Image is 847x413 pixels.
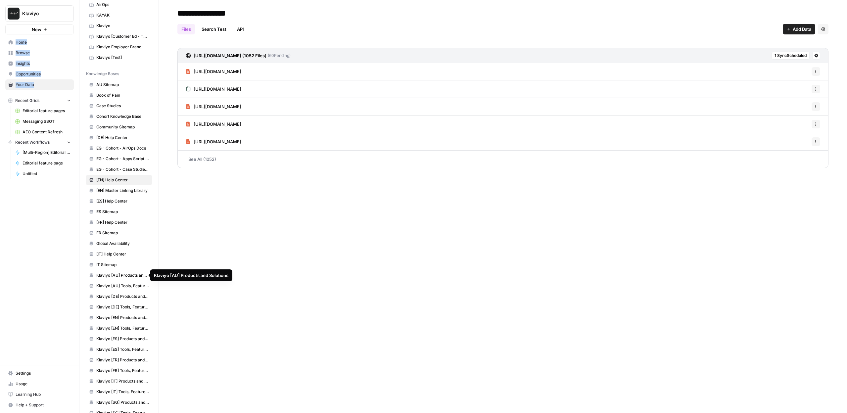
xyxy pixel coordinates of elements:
span: [URL][DOMAIN_NAME] [194,68,241,75]
a: EG - Cohort - Apps Script + Workspace Playbook [86,154,152,164]
span: AU Sitemap [96,82,149,88]
a: [Multi-Region] Editorial feature page [12,147,74,158]
span: Cohort Knowledge Base [96,114,149,119]
button: Workspace: Klaviyo [5,5,74,22]
a: [EN] Master Linking Library [86,185,152,196]
a: Klaviyo [IT] Tools, Features, Marketing Resources, Glossary, Blogs [86,387,152,397]
a: Klaviyo Employer Brand [86,42,152,52]
a: Klaviyo [Test] [86,52,152,63]
h3: [URL][DOMAIN_NAME] (1052 Files) [194,52,266,59]
a: [IT] Help Center [86,249,152,259]
span: [URL][DOMAIN_NAME] [194,86,241,92]
span: Recent Grids [15,98,39,104]
span: Knowledge Bases [86,71,119,77]
a: Files [177,24,195,34]
span: Klaviyo [96,23,149,29]
a: Klaviyo [DE] Tools, Features, Marketing Resources, Glossary, Blogs [86,302,152,312]
a: Opportunities [5,69,74,79]
a: [FR] Help Center [86,217,152,228]
span: IT Sitemap [96,262,149,268]
span: Klaviyo [DE] Tools, Features, Marketing Resources, Glossary, Blogs [96,304,149,310]
span: Klaviyo [AU] Tools, Features, Marketing Resources, Glossary, Blogs [96,283,149,289]
a: Klaviyo [86,21,152,31]
a: Klaviyo [ES] Products and Solutions [86,334,152,344]
button: Recent Grids [5,96,74,106]
span: [URL][DOMAIN_NAME] [194,103,241,110]
a: [ES] Help Center [86,196,152,206]
a: Klaviyo [SG] Products and Solutions [86,397,152,408]
a: EG - Cohort - AirOps Docs [86,143,152,154]
span: Klaviyo [EN] Tools, Features, Marketing Resources, Glossary, Blogs [96,325,149,331]
span: Global Availability [96,241,149,247]
span: Klaviyo [SG] Products and Solutions [96,399,149,405]
span: Your Data [16,82,71,88]
span: Book of Pain [96,92,149,98]
button: Recent Workflows [5,137,74,147]
span: Usage [16,381,71,387]
a: Search Test [198,24,230,34]
a: Usage [5,379,74,389]
span: ES Sitemap [96,209,149,215]
a: Messaging SSOT [12,116,74,127]
button: New [5,24,74,34]
a: Klaviyo [EN] Products and Solutions [86,312,152,323]
span: Opportunities [16,71,71,77]
span: Klaviyo [IT] Tools, Features, Marketing Resources, Glossary, Blogs [96,389,149,395]
span: Add Data [793,26,811,32]
span: 1 Sync Scheduled [775,53,807,59]
a: IT Sitemap [86,259,152,270]
span: Klaviyo [FR] Tools, Features, Marketing Resources, Glossary, Blogs [96,368,149,374]
span: [URL][DOMAIN_NAME] [194,138,241,145]
a: Home [5,37,74,48]
a: Klaviyo [AU] Tools, Features, Marketing Resources, Glossary, Blogs [86,281,152,291]
span: Editorial feature pages [23,108,71,114]
button: 1 SyncScheduled [772,52,810,60]
span: Klaviyo Employer Brand [96,44,149,50]
span: Klaviyo [Test] [96,55,149,61]
span: [IT] Help Center [96,251,149,257]
span: Messaging SSOT [23,118,71,124]
a: KAYAK [86,10,152,21]
a: Klaviyo [FR] Tools, Features, Marketing Resources, Glossary, Blogs [86,365,152,376]
a: API [233,24,248,34]
a: Community Sitemap [86,122,152,132]
a: Editorial feature pages [12,106,74,116]
span: Recent Workflows [15,139,50,145]
span: FR Sitemap [96,230,149,236]
span: Community Sitemap [96,124,149,130]
span: Klaviyo [ES] Tools, Features, Marketing Resources, Glossary, Blogs [96,346,149,352]
span: Help + Support [16,402,71,408]
a: Browse [5,48,74,58]
a: [DE] Help Center [86,132,152,143]
span: Klaviyo [DE] Products and Solutions [96,294,149,299]
span: Browse [16,50,71,56]
a: Klaviyo [DE] Products and Solutions [86,291,152,302]
span: EG - Cohort - Apps Script + Workspace Playbook [96,156,149,162]
a: EG - Cohort - Case Studies (All) [86,164,152,175]
span: [EN] Help Center [96,177,149,183]
a: Editorial feature page [12,158,74,168]
button: Add Data [783,24,815,34]
a: Klaviyo [ES] Tools, Features, Marketing Resources, Glossary, Blogs [86,344,152,355]
span: Insights [16,61,71,67]
span: Learning Hub [16,391,71,397]
span: KAYAK [96,12,149,18]
span: New [32,26,41,33]
a: [URL][DOMAIN_NAME] [186,63,241,80]
span: Home [16,39,71,45]
span: Klaviyo [22,10,62,17]
span: Klaviyo [EN] Products and Solutions [96,315,149,321]
span: [URL][DOMAIN_NAME] [194,121,241,127]
a: See All (1052) [177,151,828,168]
span: Case Studies [96,103,149,109]
span: Klaviyo [IT] Products and Solutions [96,378,149,384]
a: [EN] Help Center [86,175,152,185]
a: [URL][DOMAIN_NAME] [186,115,241,133]
a: Klaviyo [AU] Products and Solutions [86,270,152,281]
span: EG - Cohort - Case Studies (All) [96,166,149,172]
a: FR Sitemap [86,228,152,238]
span: EG - Cohort - AirOps Docs [96,145,149,151]
span: [Multi-Region] Editorial feature page [23,150,71,156]
span: Untitled [23,171,71,177]
a: Learning Hub [5,389,74,400]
